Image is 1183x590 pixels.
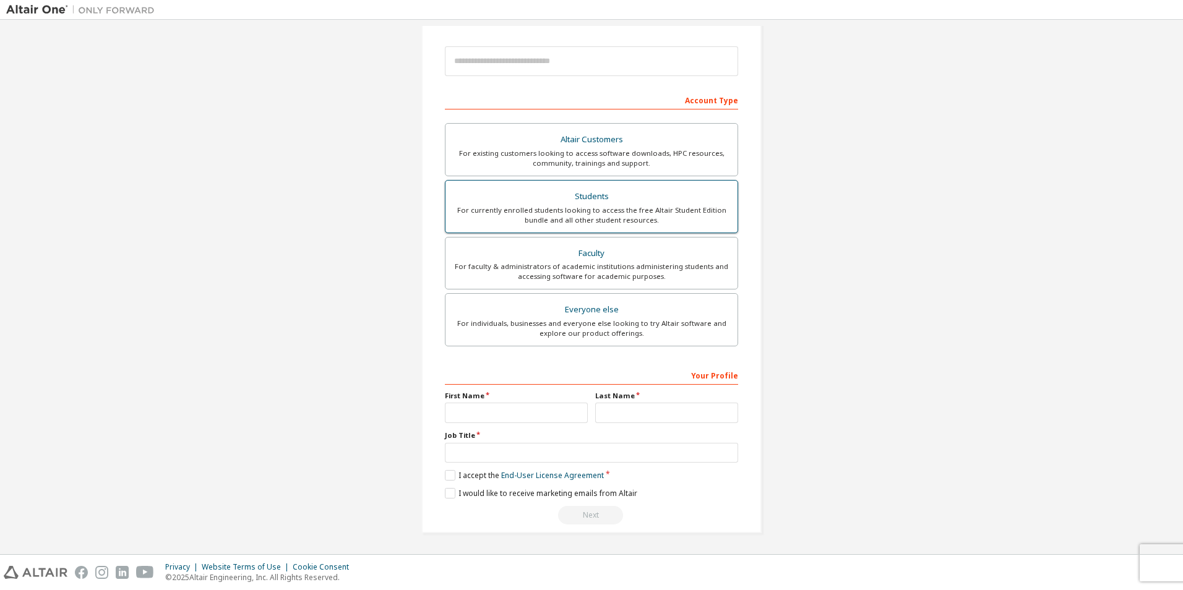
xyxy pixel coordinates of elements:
[136,566,154,579] img: youtube.svg
[595,391,738,401] label: Last Name
[453,262,730,281] div: For faculty & administrators of academic institutions administering students and accessing softwa...
[453,301,730,319] div: Everyone else
[445,488,637,498] label: I would like to receive marketing emails from Altair
[501,470,604,481] a: End-User License Agreement
[445,506,738,524] div: Read and acccept EULA to continue
[75,566,88,579] img: facebook.svg
[165,572,356,583] p: © 2025 Altair Engineering, Inc. All Rights Reserved.
[165,562,202,572] div: Privacy
[453,188,730,205] div: Students
[445,470,604,481] label: I accept the
[445,391,588,401] label: First Name
[445,90,738,109] div: Account Type
[453,205,730,225] div: For currently enrolled students looking to access the free Altair Student Edition bundle and all ...
[453,131,730,148] div: Altair Customers
[453,245,730,262] div: Faculty
[4,566,67,579] img: altair_logo.svg
[293,562,356,572] div: Cookie Consent
[445,430,738,440] label: Job Title
[453,148,730,168] div: For existing customers looking to access software downloads, HPC resources, community, trainings ...
[6,4,161,16] img: Altair One
[445,365,738,385] div: Your Profile
[202,562,293,572] div: Website Terms of Use
[116,566,129,579] img: linkedin.svg
[95,566,108,579] img: instagram.svg
[453,319,730,338] div: For individuals, businesses and everyone else looking to try Altair software and explore our prod...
